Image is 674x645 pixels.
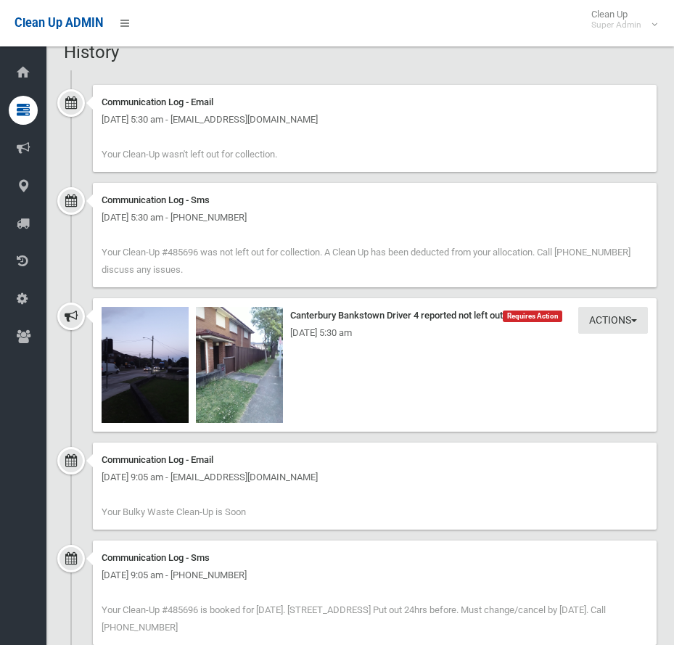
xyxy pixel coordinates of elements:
div: [DATE] 9:05 am - [PHONE_NUMBER] [102,567,648,584]
span: Your Clean-Up wasn't left out for collection. [102,149,277,160]
div: Canterbury Bankstown Driver 4 reported not left out [102,307,648,324]
span: Clean Up [584,9,656,30]
div: Communication Log - Sms [102,192,648,209]
span: Your Clean-Up #485696 was not left out for collection. A Clean Up has been deducted from your all... [102,247,630,275]
div: [DATE] 5:30 am [102,324,648,342]
img: 2025-10-0105.29.575775015536781930442.jpg [102,307,189,423]
small: Super Admin [591,20,641,30]
div: [DATE] 5:30 am - [EMAIL_ADDRESS][DOMAIN_NAME] [102,111,648,128]
h2: History [64,43,657,62]
button: Actions [578,307,648,334]
span: Your Bulky Waste Clean-Up is Soon [102,506,246,517]
div: [DATE] 5:30 am - [PHONE_NUMBER] [102,209,648,226]
div: Communication Log - Sms [102,549,648,567]
div: Communication Log - Email [102,451,648,469]
span: Requires Action [503,311,562,322]
div: Communication Log - Email [102,94,648,111]
span: Your Clean-Up #485696 is booked for [DATE]. [STREET_ADDRESS] Put out 24hrs before. Must change/ca... [102,604,606,633]
img: 2025-10-0105.30.133080670257434289752.jpg [196,307,283,423]
div: [DATE] 9:05 am - [EMAIL_ADDRESS][DOMAIN_NAME] [102,469,648,486]
span: Clean Up ADMIN [15,16,103,30]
